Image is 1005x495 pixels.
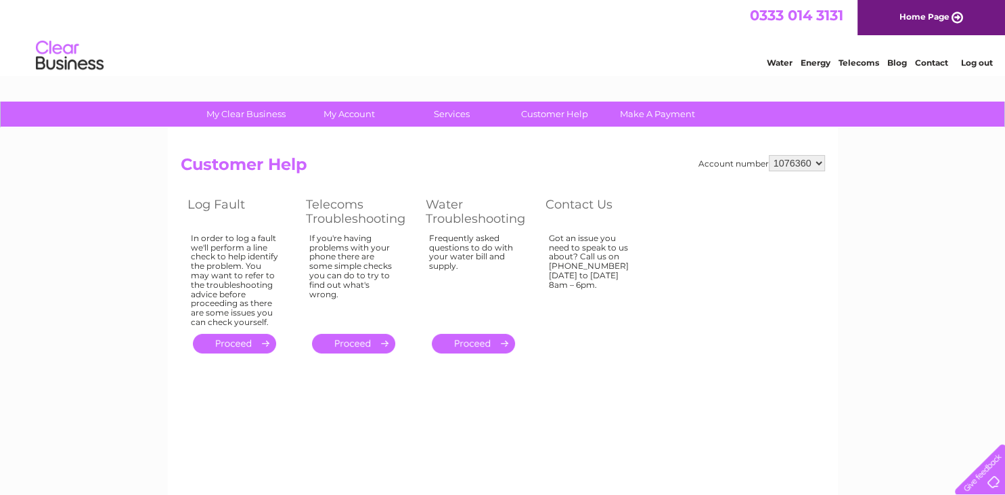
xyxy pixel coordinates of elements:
[767,58,792,68] a: Water
[698,155,825,171] div: Account number
[312,334,395,353] a: .
[915,58,948,68] a: Contact
[602,102,713,127] a: Make A Payment
[191,234,279,327] div: In order to log a fault we'll perform a line check to help identify the problem. You may want to ...
[539,194,657,230] th: Contact Us
[839,58,879,68] a: Telecoms
[396,102,508,127] a: Services
[181,155,825,181] h2: Customer Help
[193,334,276,353] a: .
[549,234,637,322] div: Got an issue you need to speak to us about? Call us on [PHONE_NUMBER] [DATE] to [DATE] 8am – 6pm.
[190,102,302,127] a: My Clear Business
[499,102,610,127] a: Customer Help
[432,334,515,353] a: .
[299,194,419,230] th: Telecoms Troubleshooting
[750,7,843,24] a: 0333 014 3131
[293,102,405,127] a: My Account
[419,194,539,230] th: Water Troubleshooting
[309,234,399,322] div: If you're having problems with your phone there are some simple checks you can do to try to find ...
[183,7,823,66] div: Clear Business is a trading name of Verastar Limited (registered in [GEOGRAPHIC_DATA] No. 3667643...
[887,58,907,68] a: Blog
[181,194,299,230] th: Log Fault
[429,234,518,322] div: Frequently asked questions to do with your water bill and supply.
[35,35,104,77] img: logo.png
[960,58,992,68] a: Log out
[801,58,830,68] a: Energy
